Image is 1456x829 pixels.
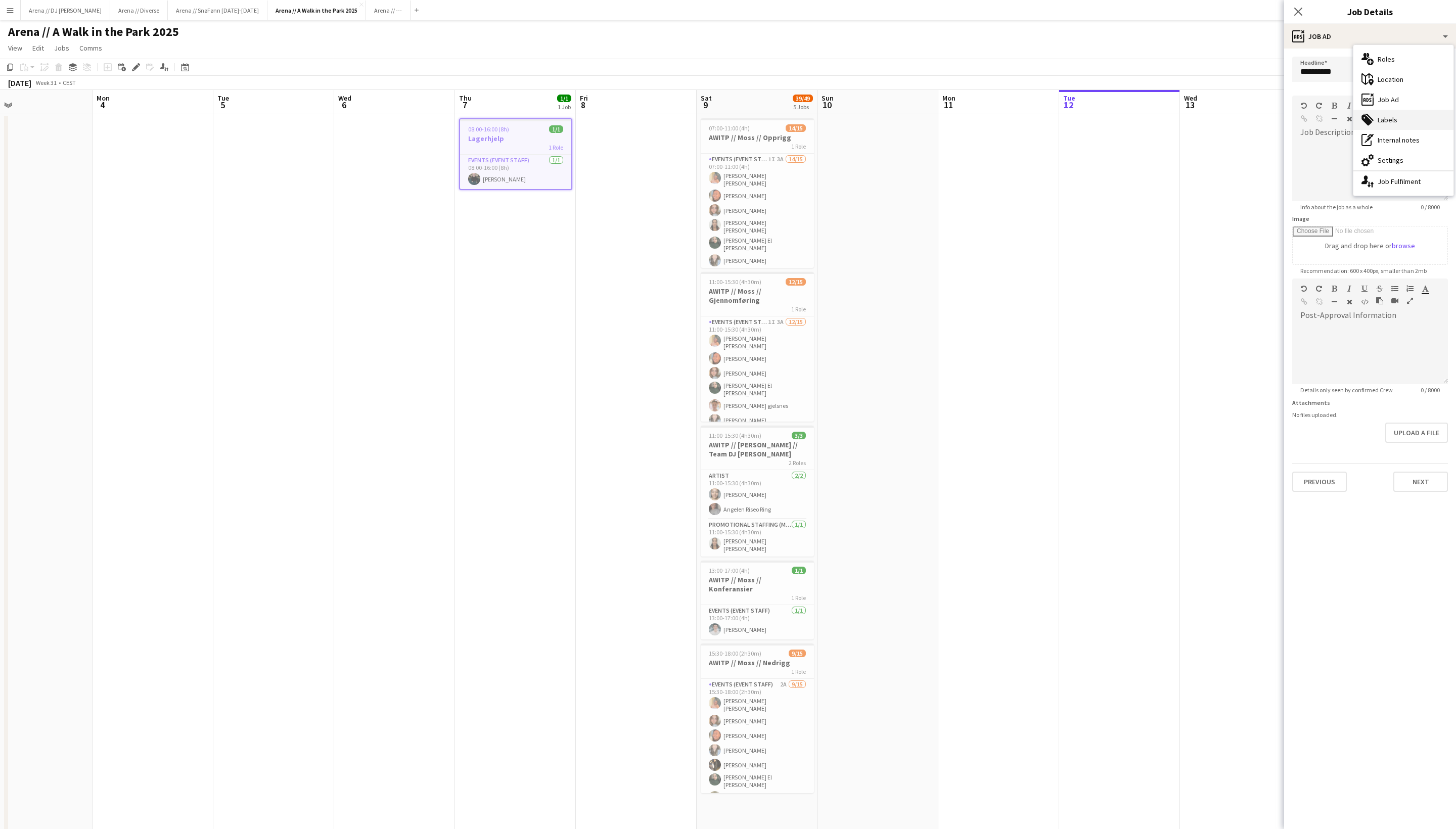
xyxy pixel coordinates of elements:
span: 3/3 [792,432,806,439]
span: 07:00-11:00 (4h) [709,124,750,132]
span: 10 [820,99,834,111]
button: Upload a file [1385,423,1448,443]
span: 15:30-18:00 (2h30m) [709,650,761,657]
button: Redo [1315,285,1323,293]
span: 1 Role [791,143,806,150]
button: Bold [1331,285,1338,293]
span: Tue [1063,94,1075,103]
span: Thu [459,94,472,103]
app-card-role: Events (Event Staff)1/108:00-16:00 (8h)[PERSON_NAME] [460,155,571,189]
app-job-card: 08:00-16:00 (8h)1/1Lagerhjelp1 RoleEvents (Event Staff)1/108:00-16:00 (8h)[PERSON_NAME] [459,118,572,190]
span: 1 Role [791,305,806,313]
span: 7 [458,99,472,111]
button: Arena // Diverse [110,1,168,20]
button: Arena // A Walk in the Park 2025 [267,1,366,20]
button: Clear Formatting [1346,298,1353,306]
a: Jobs [50,41,73,55]
app-card-role: Artist2/211:00-15:30 (4h30m)[PERSON_NAME]Angelen Riseo Ring [701,470,814,519]
button: Arena // SnøFønn [DATE]-[DATE] [168,1,267,20]
span: Comms [79,43,102,53]
app-job-card: 07:00-11:00 (4h)14/15AWITP // Moss // Opprigg1 RoleEvents (Event Staff)1I3A14/1507:00-11:00 (4h)[... [701,118,814,268]
span: 6 [337,99,351,111]
button: Strikethrough [1376,285,1383,293]
button: Redo [1315,102,1323,110]
h3: AWITP // Moss // Nedrigg [701,658,814,667]
span: 1 Role [791,594,806,602]
button: Previous [1292,472,1347,492]
a: Edit [28,41,48,55]
button: Paste as plain text [1376,297,1383,305]
span: Wed [1184,94,1197,103]
div: 5 Jobs [793,103,812,111]
span: 12 [1062,99,1075,111]
button: Next [1393,472,1448,492]
div: Labels [1353,110,1453,130]
app-job-card: 13:00-17:00 (4h)1/1AWITP // Moss // Konferansier1 RoleEvents (Event Staff)1/113:00-17:00 (4h)[PER... [701,561,814,639]
span: 08:00-16:00 (8h) [468,125,509,133]
div: 1 Job [558,103,571,111]
span: Tue [217,94,229,103]
div: Location [1353,69,1453,89]
span: 13:00-17:00 (4h) [709,567,750,574]
button: Horizontal Line [1331,115,1338,123]
span: 11 [941,99,955,111]
button: Clear Formatting [1346,115,1353,123]
app-job-card: 11:00-15:30 (4h30m)12/15AWITP // Moss // Gjennomføring1 RoleEvents (Event Staff)1I3A12/1511:00-15... [701,272,814,422]
button: Undo [1300,285,1307,293]
span: Sat [701,94,712,103]
button: Undo [1300,102,1307,110]
label: Attachments [1292,399,1330,406]
span: 2 Roles [789,459,806,467]
span: Recommendation: 600 x 400px, smaller than 2mb [1292,267,1435,274]
app-card-role: Promotional Staffing (Mascot)1/111:00-15:30 (4h30m)[PERSON_NAME] [PERSON_NAME] [701,519,814,557]
span: Edit [32,43,44,53]
div: Roles [1353,49,1453,69]
span: Details only seen by confirmed Crew [1292,386,1401,394]
button: Text Color [1422,285,1429,293]
span: 11:00-15:30 (4h30m) [709,432,761,439]
app-card-role: Events (Event Staff)1/113:00-17:00 (4h)[PERSON_NAME] [701,605,814,639]
button: HTML Code [1361,298,1368,306]
app-job-card: 15:30-18:00 (2h30m)9/15AWITP // Moss // Nedrigg1 RoleEvents (Event Staff)2A9/1515:30-18:00 (2h30m... [701,643,814,793]
app-job-card: 11:00-15:30 (4h30m)3/3AWITP // [PERSON_NAME] // Team DJ [PERSON_NAME]2 RolesArtist2/211:00-15:30 ... [701,426,814,557]
h3: Job Details [1284,5,1456,18]
app-card-role: Events (Event Staff)1I3A14/1507:00-11:00 (4h)[PERSON_NAME] [PERSON_NAME][PERSON_NAME][PERSON_NAME... [701,154,814,405]
span: Wed [338,94,351,103]
span: 0 / 8000 [1413,386,1448,394]
button: Underline [1361,285,1368,293]
div: Job Ad [1284,24,1456,49]
div: Internal notes [1353,130,1453,150]
app-card-role: Events (Event Staff)1I3A12/1511:00-15:30 (4h30m)[PERSON_NAME] [PERSON_NAME][PERSON_NAME][PERSON_N... [701,316,814,565]
h3: AWITP // Moss // Gjennomføring [701,287,814,305]
span: 0 / 8000 [1413,203,1448,211]
button: Italic [1346,285,1353,293]
span: Info about the job as a whole [1292,203,1381,211]
span: Mon [97,94,110,103]
div: Settings [1353,150,1453,170]
span: 9/15 [789,650,806,657]
div: [DATE] [8,78,31,88]
button: Arena // --- [366,1,411,20]
div: Job Ad [1353,89,1453,110]
span: 11:00-15:30 (4h30m) [709,278,761,286]
span: Sun [822,94,834,103]
button: Horizontal Line [1331,298,1338,306]
h3: AWITP // Moss // Opprigg [701,133,814,142]
button: Ordered List [1406,285,1414,293]
button: Unordered List [1391,285,1398,293]
span: 1 Role [549,144,563,151]
div: Job Fulfilment [1353,171,1453,192]
span: 1 Role [791,668,806,675]
button: Insert video [1391,297,1398,305]
button: Italic [1346,102,1353,110]
span: View [8,43,22,53]
span: 14/15 [786,124,806,132]
button: Bold [1331,102,1338,110]
h3: AWITP // [PERSON_NAME] // Team DJ [PERSON_NAME] [701,440,814,458]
